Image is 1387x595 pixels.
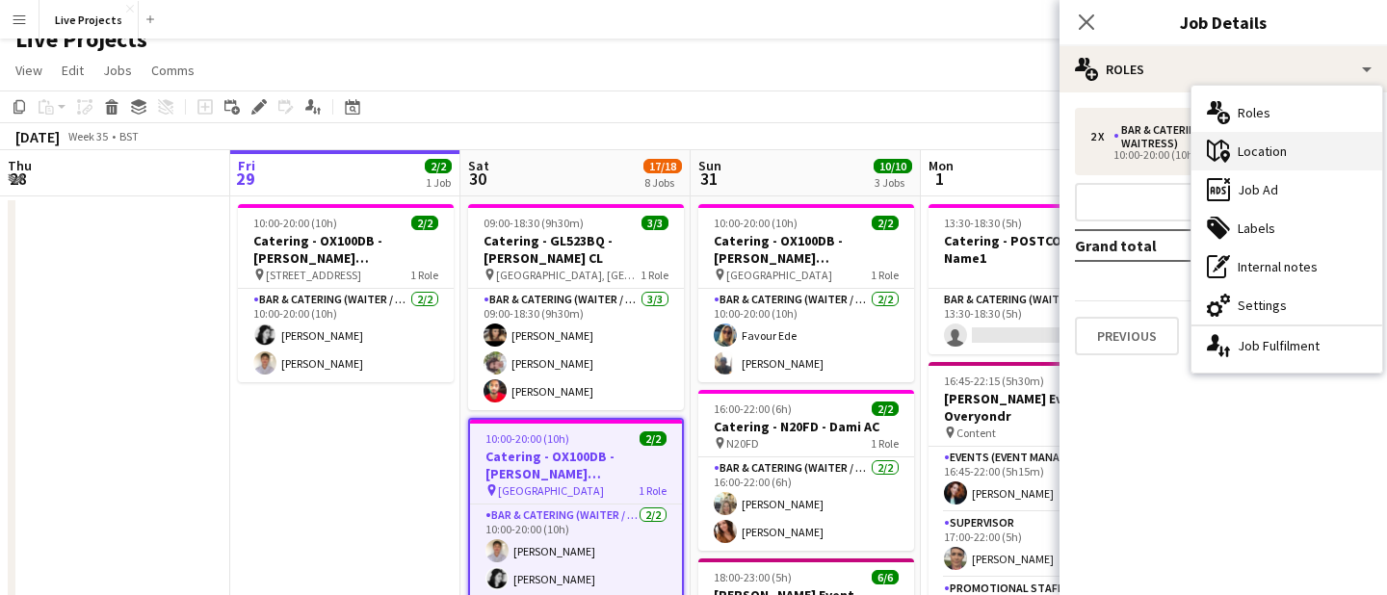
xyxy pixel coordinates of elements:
span: 1 Role [871,436,899,451]
span: 2/2 [872,216,899,230]
span: View [15,62,42,79]
span: 2/2 [640,431,667,446]
a: Edit [54,58,92,83]
div: 1 Job [426,175,451,190]
span: 10/10 [874,159,912,173]
span: 10:00-20:00 (10h) [253,216,337,230]
app-card-role: Supervisor1/117:00-22:00 (5h)[PERSON_NAME] [929,512,1144,578]
span: Sat [468,157,489,174]
div: 10:00-20:00 (10h) [1090,150,1336,160]
app-card-role: Events (Event Manager)1/116:45-22:00 (5h15m)[PERSON_NAME] [929,447,1144,512]
span: 1 Role [641,268,668,282]
h3: Catering - N20FD - Dami AC [698,418,914,435]
span: Edit [62,62,84,79]
div: Job Ad [1191,170,1382,209]
span: Mon [929,157,954,174]
span: 6/6 [872,570,899,584]
span: Week 35 [64,129,112,143]
div: 8 Jobs [644,175,681,190]
h1: Live Projects [15,25,147,54]
a: Jobs [95,58,140,83]
span: 16:00-22:00 (6h) [714,401,792,416]
button: Live Projects [39,1,139,39]
span: 10:00-20:00 (10h) [714,216,798,230]
div: Labels [1191,209,1382,247]
span: 28 [5,168,32,190]
div: 2 x [1090,130,1113,143]
app-card-role: Bar & Catering (Waiter / waitress)2/216:00-22:00 (6h)[PERSON_NAME][PERSON_NAME] [698,457,914,551]
span: N20FD [726,436,759,451]
h3: Catering - OX100DB - [PERSON_NAME] [PERSON_NAME] [238,232,454,267]
a: View [8,58,50,83]
div: Location [1191,132,1382,170]
app-job-card: 09:00-18:30 (9h30m)3/3Catering - GL523BQ - [PERSON_NAME] CL [GEOGRAPHIC_DATA], [GEOGRAPHIC_DATA]1... [468,204,684,410]
div: Bar & Catering (Waiter / waitress) [1113,123,1297,150]
span: 16:45-22:15 (5h30m) [944,374,1044,388]
h3: Job Details [1060,10,1387,35]
span: 1 Role [871,268,899,282]
h3: Catering - OX100DB - [PERSON_NAME] [PERSON_NAME] [470,448,682,482]
app-card-role: Bar & Catering (Waiter / waitress)2/210:00-20:00 (10h)Favour Ede[PERSON_NAME] [698,289,914,382]
span: [GEOGRAPHIC_DATA], [GEOGRAPHIC_DATA] [496,268,641,282]
div: Internal notes [1191,247,1382,286]
button: Previous [1075,317,1179,355]
app-card-role: Bar & Catering (Waiter / waitress)2/210:00-20:00 (10h)[PERSON_NAME][PERSON_NAME] [238,289,454,382]
span: [GEOGRAPHIC_DATA] [498,483,604,498]
span: 2/2 [872,401,899,416]
span: 2/2 [425,159,452,173]
span: [STREET_ADDRESS] [266,268,361,282]
button: Add role [1075,183,1372,221]
h3: [PERSON_NAME] Event - Overyondr [929,390,1144,425]
td: Grand total [1075,230,1257,261]
span: Sun [698,157,721,174]
span: 3/3 [641,216,668,230]
h3: Catering - GL523BQ - [PERSON_NAME] CL [468,232,684,267]
span: 13:30-18:30 (5h) [944,216,1022,230]
div: Roles [1191,93,1382,132]
span: Comms [151,62,195,79]
span: 29 [235,168,255,190]
span: Fri [238,157,255,174]
span: 10:00-20:00 (10h) [485,431,569,446]
app-job-card: 10:00-20:00 (10h)2/2Catering - OX100DB - [PERSON_NAME] [PERSON_NAME] [STREET_ADDRESS]1 RoleBar & ... [238,204,454,382]
app-job-card: 13:30-18:30 (5h)0/1Catering - POSTCODE - Name11 RoleBar & Catering (Waiter / waitress)0/113:30-18... [929,204,1144,354]
a: Comms [144,58,202,83]
div: 3 Jobs [875,175,911,190]
app-job-card: 10:00-20:00 (10h)2/2Catering - OX100DB - [PERSON_NAME] [PERSON_NAME] [GEOGRAPHIC_DATA]1 RoleBar &... [698,204,914,382]
span: Thu [8,157,32,174]
span: 18:00-23:00 (5h) [714,570,792,584]
span: 1 Role [639,483,667,498]
span: 1 [926,168,954,190]
h3: Catering - OX100DB - [PERSON_NAME] [PERSON_NAME] [698,232,914,267]
div: BST [119,129,139,143]
span: 17/18 [643,159,682,173]
div: Job Fulfilment [1191,326,1382,365]
app-card-role: Bar & Catering (Waiter / waitress)3/309:00-18:30 (9h30m)[PERSON_NAME][PERSON_NAME][PERSON_NAME] [468,289,684,410]
span: 1 Role [410,268,438,282]
div: Settings [1191,286,1382,324]
span: [GEOGRAPHIC_DATA] [726,268,832,282]
div: Roles [1060,46,1387,92]
span: Content [956,426,996,440]
span: 31 [695,168,721,190]
span: 2/2 [411,216,438,230]
div: [DATE] [15,127,60,146]
span: 30 [465,168,489,190]
app-card-role: Bar & Catering (Waiter / waitress)0/113:30-18:30 (5h) [929,289,1144,354]
span: Jobs [103,62,132,79]
span: 09:00-18:30 (9h30m) [484,216,584,230]
h3: Catering - POSTCODE - Name1 [929,232,1144,267]
app-job-card: 16:00-22:00 (6h)2/2Catering - N20FD - Dami AC N20FD1 RoleBar & Catering (Waiter / waitress)2/216:... [698,390,914,551]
